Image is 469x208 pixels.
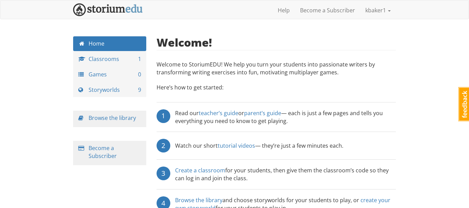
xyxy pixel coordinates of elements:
a: Help [273,2,295,19]
div: for your students, then give them the classroom’s code so they can log in and join the class. [175,167,396,182]
div: 2 [157,139,170,152]
a: tutorial videos [218,142,255,149]
span: 1 [138,55,141,63]
a: kbaker1 [360,2,396,19]
a: Browse the library [175,196,222,204]
a: Classrooms 1 [73,52,146,66]
h2: Welcome! [157,36,212,48]
img: StoriumEDU [73,3,143,16]
a: Storyworlds 9 [73,83,146,97]
div: Watch our short — they’re just a few minutes each. [175,139,343,152]
a: Become a Subscriber [89,144,117,160]
a: Become a Subscriber [295,2,360,19]
div: Read our or — each is just a few pages and tells you everything you need to know to get playing. [175,109,396,125]
div: 1 [157,109,170,123]
a: parent’s guide [244,109,281,117]
a: Home [73,36,146,51]
a: Browse the library [89,114,136,122]
span: 0 [138,71,141,78]
div: 3 [157,167,170,180]
p: Here’s how to get started: [157,84,396,98]
p: Welcome to StoriumEDU! We help you turn your students into passionate writers by transforming wri... [157,61,396,80]
a: Create a classroom [175,167,225,174]
a: Games 0 [73,67,146,82]
a: teacher’s guide [199,109,238,117]
span: 9 [138,86,141,94]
